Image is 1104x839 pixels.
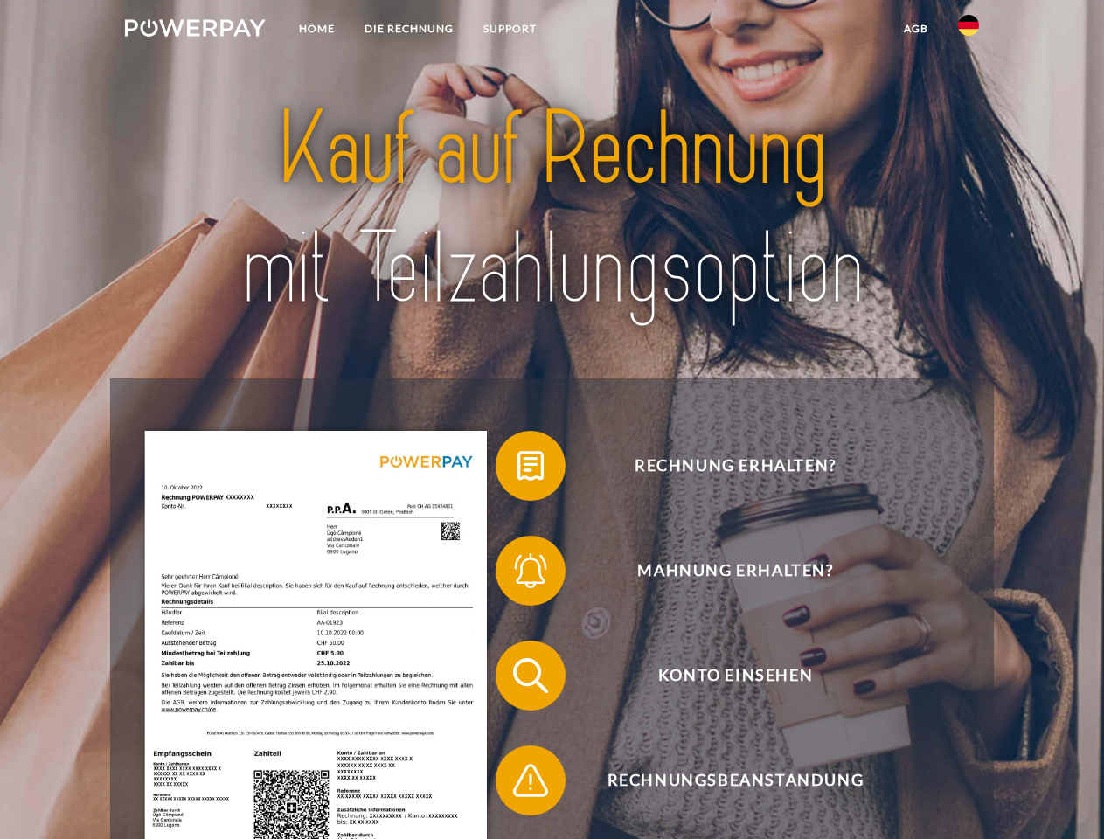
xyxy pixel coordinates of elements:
img: logo-powerpay-white.svg [125,19,266,37]
a: DIE RECHNUNG [350,13,469,45]
img: qb_bell.svg [509,549,552,593]
img: de [958,15,979,36]
span: Konto einsehen [521,641,949,711]
img: qb_warning.svg [509,759,552,802]
button: Konto einsehen [496,641,950,711]
span: Rechnung erhalten? [521,431,949,501]
img: qb_bill.svg [509,444,552,488]
a: Home [284,13,350,45]
button: Rechnungsbeanstandung [496,745,950,815]
iframe: Schaltfläche zum Öffnen des Messaging-Fensters [1034,769,1090,825]
a: agb [889,13,943,45]
button: Rechnung erhalten? [496,431,950,501]
span: Rechnungsbeanstandung [521,745,949,815]
button: Mahnung erhalten? [496,536,950,606]
img: title-powerpay_de.svg [167,84,937,335]
img: qb_search.svg [509,654,552,697]
a: SUPPORT [469,13,552,45]
span: Mahnung erhalten? [521,536,949,606]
